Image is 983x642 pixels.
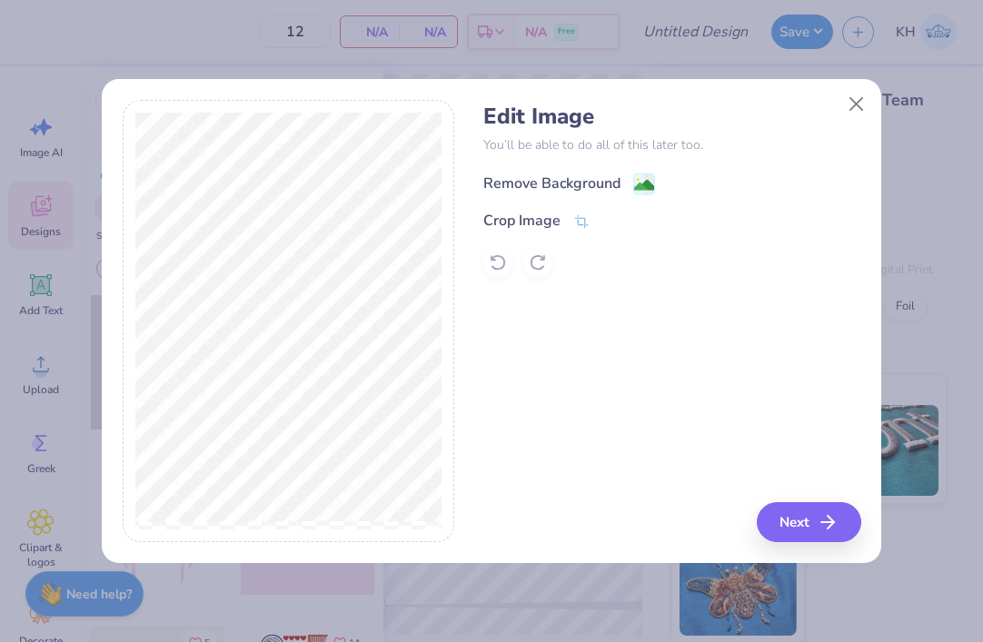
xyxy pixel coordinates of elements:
[757,502,861,542] button: Next
[483,135,860,154] p: You’ll be able to do all of this later too.
[483,104,860,130] h4: Edit Image
[839,87,874,122] button: Close
[483,173,621,194] div: Remove Background
[483,210,561,232] div: Crop Image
